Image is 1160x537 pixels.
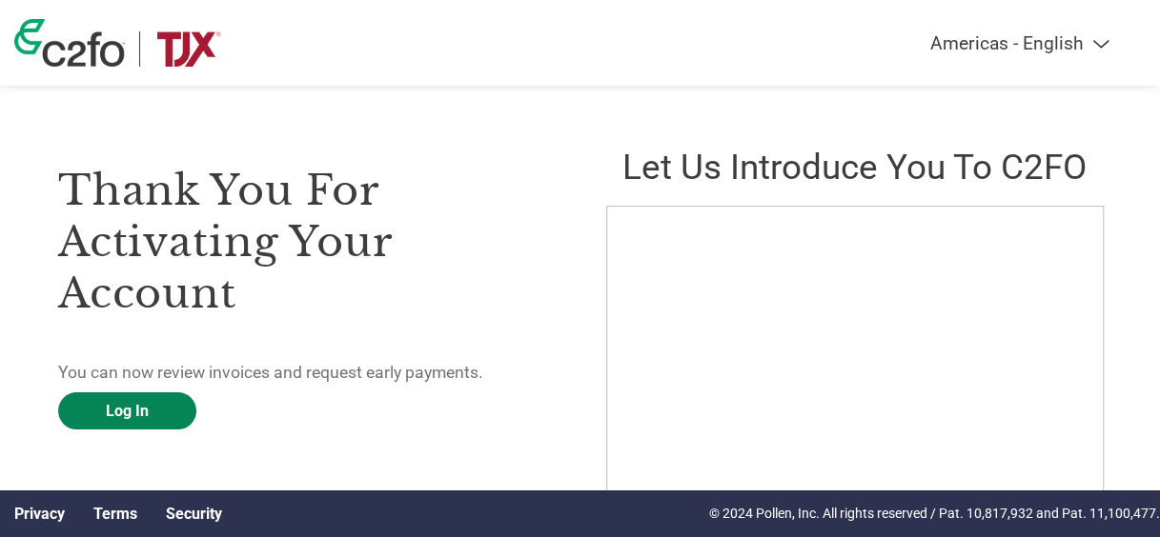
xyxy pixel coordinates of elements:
[93,505,137,523] a: Terms
[14,19,125,67] img: c2fo logo
[58,360,554,385] p: You can now review invoices and request early payments.
[606,206,1104,507] iframe: C2FO Introduction Video
[58,165,554,319] h3: Thank you for activating your account
[709,504,1160,524] p: © 2024 Pollen, Inc. All rights reserved / Pat. 10,817,932 and Pat. 11,100,477.
[14,505,65,523] a: Privacy
[166,505,222,523] a: Security
[154,31,223,67] img: TJX
[58,392,196,429] a: Log In
[606,147,1102,188] h2: Let us introduce you to C2FO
